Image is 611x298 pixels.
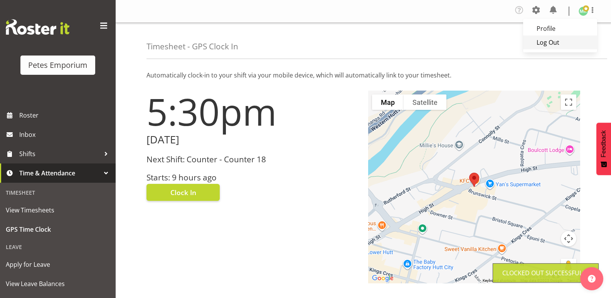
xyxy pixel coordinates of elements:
a: GPS Time Clock [2,220,114,239]
a: Apply for Leave [2,255,114,274]
button: Show satellite imagery [404,94,446,110]
button: Map camera controls [561,231,576,246]
span: View Timesheets [6,204,110,216]
div: Timesheet [2,185,114,200]
a: Open this area in Google Maps (opens a new window) [370,273,396,283]
a: View Leave Balances [2,274,114,293]
span: Apply for Leave [6,259,110,270]
button: Keyboard shortcuts [483,278,516,283]
button: Clock In [146,184,220,201]
span: GPS Time Clock [6,224,110,235]
img: Google [370,273,396,283]
h4: Timesheet - GPS Clock In [146,42,238,51]
span: Clock In [170,187,196,197]
span: Roster [19,109,112,121]
img: melanie-richardson713.jpg [579,7,588,16]
div: Clocked out Successfully [502,268,589,278]
span: Shifts [19,148,100,160]
img: help-xxl-2.png [588,275,596,283]
button: Drag Pegman onto the map to open Street View [561,259,576,274]
img: Rosterit website logo [6,19,69,35]
button: Toggle fullscreen view [561,94,576,110]
a: View Timesheets [2,200,114,220]
button: Feedback - Show survey [596,123,611,175]
h3: Next Shift: Counter - Counter 18 [146,155,359,164]
p: Automatically clock-in to your shift via your mobile device, which will automatically link to you... [146,71,580,80]
h2: [DATE] [146,134,359,146]
h1: 5:30pm [146,91,359,132]
span: Time & Attendance [19,167,100,179]
span: View Leave Balances [6,278,110,290]
span: Inbox [19,129,112,140]
span: Feedback [600,130,607,157]
a: Profile [523,22,597,35]
h3: Starts: 9 hours ago [146,173,359,182]
button: Show street map [372,94,404,110]
div: Petes Emporium [28,59,88,71]
a: Log Out [523,35,597,49]
div: Leave [2,239,114,255]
